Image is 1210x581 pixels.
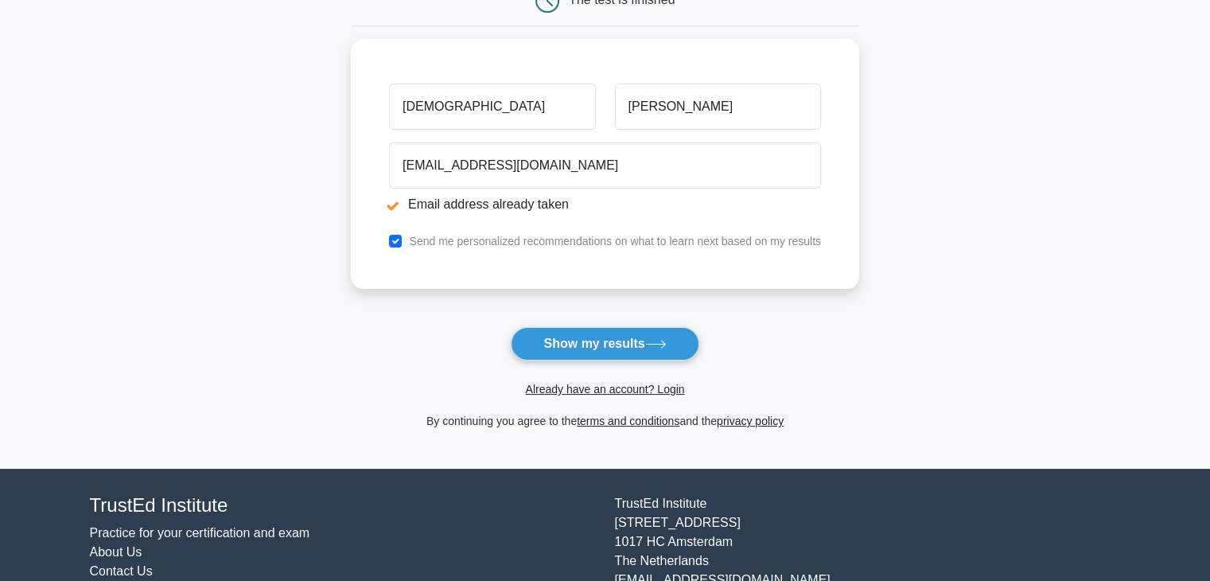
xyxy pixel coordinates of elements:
a: About Us [90,545,142,559]
input: Email [389,142,821,189]
div: By continuing you agree to the and the [341,411,869,431]
a: Contact Us [90,564,153,578]
button: Show my results [511,327,698,361]
a: terms and conditions [577,415,679,427]
input: Last name [615,84,821,130]
label: Send me personalized recommendations on what to learn next based on my results [409,235,821,248]
a: Already have an account? Login [525,383,684,396]
a: Practice for your certification and exam [90,526,310,540]
input: First name [389,84,595,130]
a: privacy policy [717,415,784,427]
li: Email address already taken [389,195,821,214]
h4: TrustEd Institute [90,494,596,517]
